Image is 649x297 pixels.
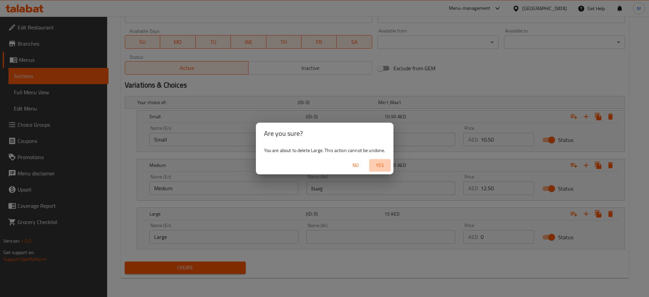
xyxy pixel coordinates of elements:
button: No [345,159,366,172]
button: Yes [369,159,391,172]
span: No [347,161,364,170]
div: You are about to delete Large. This action cannot be undone. [256,144,393,156]
h2: Are you sure? [264,128,385,139]
span: Yes [372,161,388,170]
